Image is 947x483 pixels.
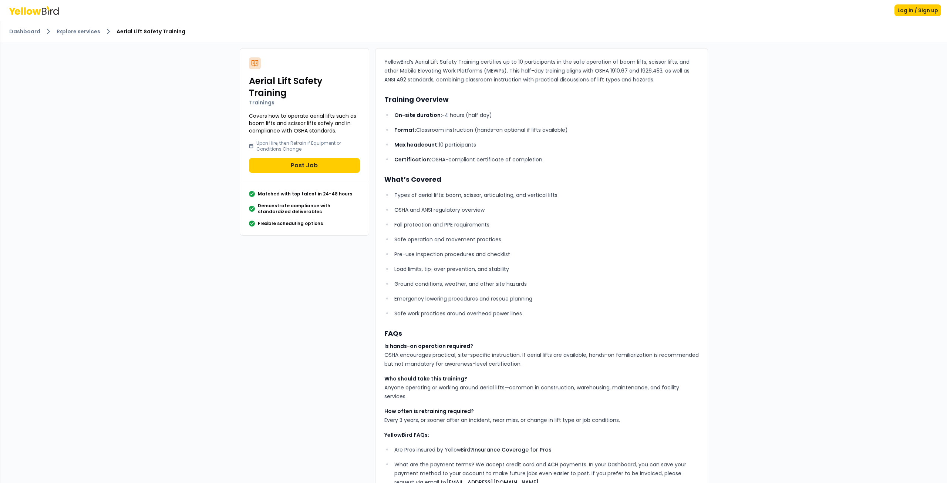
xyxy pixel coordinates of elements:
[394,156,431,163] strong: Certification:
[394,126,416,134] strong: Format:
[384,329,402,338] strong: FAQs
[384,57,699,84] p: YellowBird’s Aerial Lift Safety Training certifies up to 10 participants in the safe operation of...
[394,250,698,259] p: Pre-use inspection procedures and checklist
[394,265,698,274] p: Load limits, tip-over prevention, and stability
[57,28,100,35] a: Explore services
[394,141,439,148] strong: Max headcount:
[384,431,429,439] strong: YellowBird FAQs:
[394,220,698,229] p: Fall protection and PPE requirements
[394,235,698,244] p: Safe operation and movement practices
[258,191,352,197] p: Matched with top talent in 24-48 hours
[258,203,360,215] p: Demonstrate compliance with standardized deliverables
[249,158,360,173] button: Post Job
[394,111,442,119] strong: On-site duration:
[249,75,360,99] h2: Aerial Lift Safety Training
[384,407,699,425] p: Every 3 years, or sooner after an incident, near miss, or change in lift type or job conditions.
[394,140,698,149] p: 10 participants
[394,309,698,318] p: Safe work practices around overhead power lines
[394,294,698,303] p: Emergency lowering procedures and rescue planning
[9,28,40,35] a: Dashboard
[394,111,698,120] p: ~4 hours (half day)
[394,445,698,454] p: Are Pros insured by YellowBird?
[9,27,938,36] nav: breadcrumb
[249,99,360,106] p: Trainings
[394,279,698,288] p: Ground conditions, weather, and other site hazards
[384,95,449,104] strong: Training Overview
[256,140,360,152] p: Upon Hire, then Retrain if Equipment or Conditions Change
[394,155,698,164] p: OSHA-compliant certificate of completion
[384,375,467,382] strong: Who should take this training?
[384,175,441,184] strong: What’s Covered
[473,446,552,453] a: Insurance Coverage for Pros
[394,125,698,134] p: Classroom instruction (hands-on optional if lifts available)
[117,28,185,35] span: Aerial Lift Safety Training
[394,191,698,199] p: Types of aerial lifts: boom, scissor, articulating, and vertical lifts
[894,4,941,16] button: Log in / Sign up
[394,205,698,214] p: OSHA and ANSI regulatory overview
[384,374,699,401] p: Anyone operating or working around aerial lifts—common in construction, warehousing, maintenance,...
[384,407,474,415] strong: How often is retraining required?
[384,342,699,368] p: OSHA encourages practical, site-specific instruction. If aerial lifts are available, hands-on fam...
[258,221,323,227] p: Flexible scheduling options
[384,342,473,350] strong: Is hands-on operation required?
[249,112,360,134] p: Covers how to operate aerial lifts such as boom lifts and scissor lifts safely and in compliance ...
